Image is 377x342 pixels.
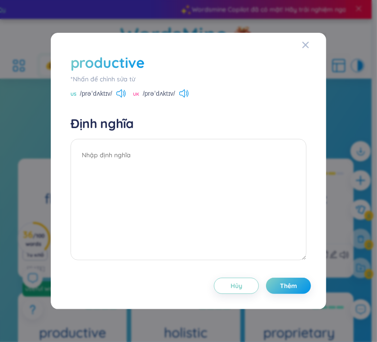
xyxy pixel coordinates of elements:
h4: Định nghĩa [71,115,306,132]
span: UK [133,91,139,98]
span: US [71,91,76,98]
span: Hủy [231,281,242,290]
div: *Nhấn để chỉnh sửa từ [71,74,306,84]
span: /prəˈdʌktɪv/ [80,89,112,98]
span: /prəˈdʌktɪv/ [143,89,175,98]
div: productive [71,53,145,72]
span: Thêm [280,281,297,290]
button: Close [302,33,326,57]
